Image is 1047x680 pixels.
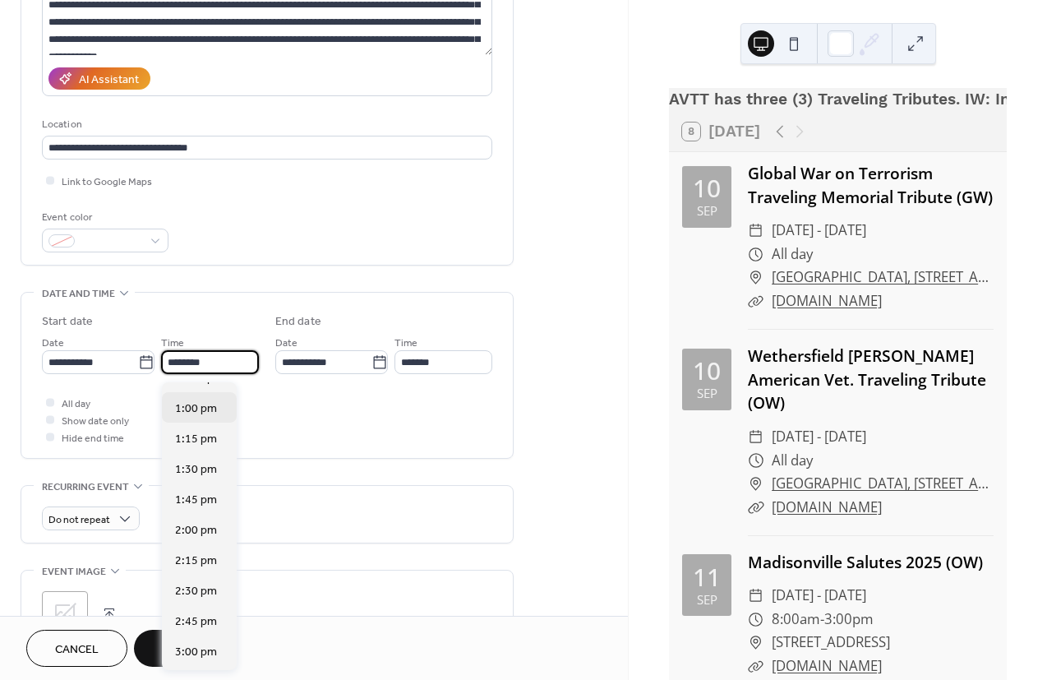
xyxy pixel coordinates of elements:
a: Madisonville Salutes 2025 (OW) [748,551,983,573]
div: ​ [748,243,763,266]
span: Cancel [55,641,99,659]
span: All day [772,449,813,473]
div: ​ [748,266,763,289]
button: Cancel [26,630,127,667]
span: [STREET_ADDRESS] [772,631,890,655]
a: [DOMAIN_NAME] [772,291,882,310]
div: AVTT has three (3) Traveling Tributes. IW: Indoor Wall, OW: Outdoor Wall [669,88,1007,112]
span: [DATE] - [DATE] [772,219,866,243]
div: Sep [697,594,717,606]
div: ​ [748,631,763,655]
div: 11 [693,565,721,590]
span: 8:00am [772,608,820,631]
span: 3:00 pm [175,644,217,661]
div: ​ [748,608,763,631]
span: Time [161,335,184,352]
div: ​ [748,425,763,449]
span: Recurring event [42,479,129,496]
button: Save [134,630,219,667]
span: Date and time [42,285,115,303]
div: Event color [42,209,165,226]
span: All day [772,243,813,266]
div: ; [42,591,88,637]
div: ​ [748,289,763,313]
span: 2:45 pm [175,613,217,631]
span: [DATE] - [DATE] [772,584,866,608]
div: ​ [748,655,763,678]
div: ​ [748,219,763,243]
span: 1:30 pm [175,461,217,479]
span: 1:45 pm [175,492,217,509]
div: ​ [748,472,763,496]
span: Link to Google Maps [62,173,152,191]
div: ​ [748,449,763,473]
span: Event image [42,563,106,581]
div: AI Assistant [79,72,139,89]
span: [DATE] - [DATE] [772,425,866,449]
span: Date [42,335,64,352]
span: 1:15 pm [175,431,217,448]
span: Time [394,335,417,352]
div: Start date [42,313,93,331]
div: 10 [693,176,721,201]
button: AI Assistant [48,67,150,90]
span: Show date only [62,413,129,430]
span: 1:00 pm [175,400,217,418]
div: 10 [693,359,721,383]
a: Wethersfield [PERSON_NAME] American Vet. Traveling Tribute (OW) [748,345,986,414]
span: - [820,608,824,631]
span: 2:00 pm [175,522,217,539]
a: [GEOGRAPHIC_DATA], [STREET_ADDRESS] [772,266,994,289]
div: ​ [748,584,763,608]
div: Sep [697,205,717,217]
a: [GEOGRAPHIC_DATA], [STREET_ADDRESS] [772,472,994,496]
a: Global War on Terrorism Traveling Memorial Tribute (GW) [748,162,993,208]
span: 3:00pm [824,608,874,631]
div: ​ [748,496,763,520]
span: 2:15 pm [175,553,217,570]
span: 2:30 pm [175,583,217,600]
div: End date [275,313,321,331]
span: Hide end time [62,430,124,447]
span: All day [62,396,90,413]
span: Date [275,335,297,352]
div: Location [42,116,489,133]
div: Sep [697,387,717,400]
a: [DOMAIN_NAME] [772,656,882,675]
a: [DOMAIN_NAME] [772,497,882,516]
span: Do not repeat [48,511,110,530]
